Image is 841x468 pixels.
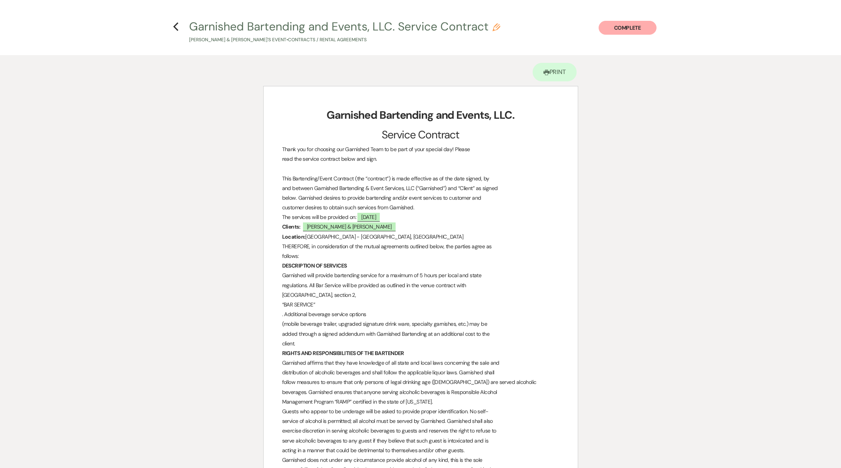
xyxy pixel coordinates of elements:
strong: DESCRIPTION OF SERVICES [282,262,347,269]
p: Management Program “RAMP” certified in the state of [US_STATE]. [282,397,559,407]
p: Garnished affirms that they have knowledge of all state and local laws concerning the sale and [282,358,559,368]
p: The services will be provided on: [282,212,559,222]
p: [GEOGRAPHIC_DATA] - [GEOGRAPHIC_DATA], [GEOGRAPHIC_DATA] [282,232,559,242]
p: Thank you for choosing our Garnished Team to be part of your special day! Please [282,145,559,154]
p: [PERSON_NAME] & [PERSON_NAME]'s Event • Contracts / Rental Agreements [189,36,500,44]
p: Garnished will provide bartending service for a maximum of 5 hours per local and state [282,271,559,280]
p: follow measures to ensure that only persons of legal drinking age ([DEMOGRAPHIC_DATA]) are served... [282,377,559,387]
p: Guests who appear to be underage will be asked to provide proper identification. No self- [282,407,559,416]
p: [GEOGRAPHIC_DATA], section 2, [282,290,559,300]
p: and between Garnished Bartending & Event Services, LLC (“Garnished”) and “Client” as signed [282,183,559,193]
p: (mobile beverage trailer, upgraded signature drink ware, specialty garnishes, etc.) may be [282,319,559,329]
p: exercise discretion in serving alcoholic beverages to guests and reserves the right to refuse to [282,426,559,436]
p: below. Garnished desires to provide bartending and/or event services to customer and [282,193,559,203]
strong: Location: [282,233,306,240]
p: This Bartending/Event Contract (the “contract”) is made effective as of the date signed, by [282,174,559,183]
p: distribution of alcoholic beverages and shall follow the applicable liquor laws. Garnished shall [282,368,559,377]
strong: RIGHTS AND RESPONSIBILITIES OF THE BARTENDER [282,350,404,357]
p: regulations. All Bar Service will be provided as outlined in the venue contract with [282,281,559,290]
strong: Garnished Bartending and Events, LLC. [327,108,514,122]
strong: Clients: [282,223,301,230]
p: client. [282,339,559,348]
p: “BAR SERVICE” [282,300,559,310]
p: THEREFORE, in consideration of the mutual agreements outlined below, the parties agree as [282,242,559,251]
a: Print [533,63,577,81]
button: Complete [599,21,657,35]
p: beverages. Garnished ensures that anyone serving alcoholic beverages is Responsible Alcohol [282,387,559,397]
p: serve alcoholic beverages to any guest if they believe that such guest is intoxicated and is [282,436,559,446]
p: customer desires to obtain such services from Garnished. [282,203,559,212]
p: acting in a manner that could be detrimental to themselves and/or other guests. [282,446,559,455]
p: service of alcohol is permitted; all alcohol must be served by Garnished. Garnished shall also [282,416,559,426]
p: read the service contract below and sign. [282,154,559,164]
p: Garnished does not under any circumstance provide alcohol of any kind, this is the sole [282,455,559,465]
p: added through a signed addendum with Garnished Bartending at an additional cost to the [282,329,559,339]
h1: Service Contract [282,125,559,145]
span: [DATE] [357,213,380,222]
p: . Additional beverage service options [282,310,559,319]
button: Garnished Bartending and Events, LLC. Service Contract[PERSON_NAME] & [PERSON_NAME]'s Event•Contr... [189,21,500,44]
span: [PERSON_NAME] & [PERSON_NAME] [303,222,396,231]
p: follows: [282,251,559,261]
